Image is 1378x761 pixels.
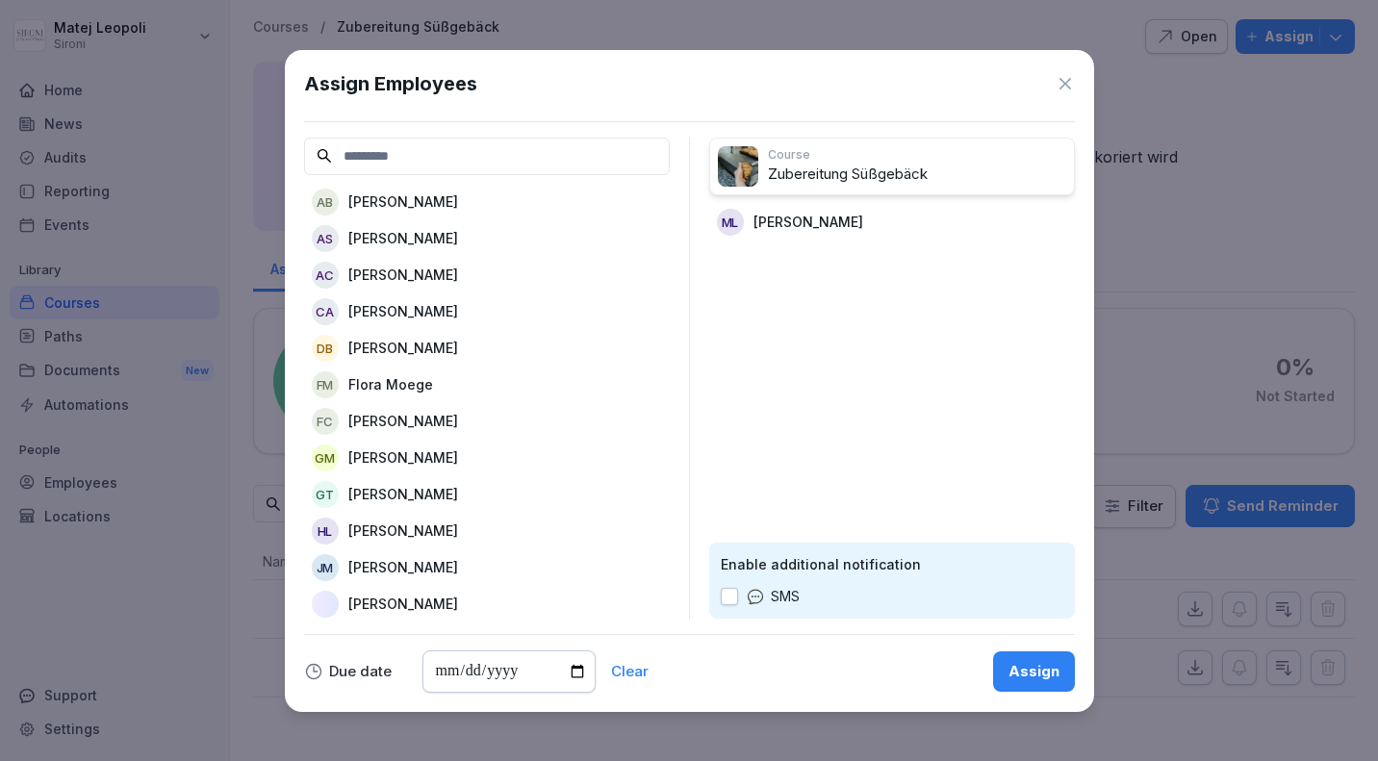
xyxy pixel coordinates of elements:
[753,212,863,232] p: [PERSON_NAME]
[768,164,1066,186] p: Zubereitung Süßgebäck
[312,189,339,216] div: AB
[348,338,458,358] p: [PERSON_NAME]
[312,371,339,398] div: FM
[312,225,339,252] div: AS
[348,411,458,431] p: [PERSON_NAME]
[717,209,744,236] div: ML
[348,374,433,394] p: Flora Moege
[348,447,458,468] p: [PERSON_NAME]
[312,408,339,435] div: FC
[312,481,339,508] div: GT
[304,69,477,98] h1: Assign Employees
[993,651,1075,692] button: Assign
[721,554,1063,574] p: Enable additional notification
[348,228,458,248] p: [PERSON_NAME]
[312,591,339,618] img: ia3zw4ydat6vmnm4pjigb6sd.png
[611,665,649,678] button: Clear
[348,557,458,577] p: [PERSON_NAME]
[348,484,458,504] p: [PERSON_NAME]
[348,265,458,285] p: [PERSON_NAME]
[329,665,392,678] p: Due date
[312,554,339,581] div: JM
[312,518,339,545] div: HL
[348,191,458,212] p: [PERSON_NAME]
[348,520,458,541] p: [PERSON_NAME]
[312,335,339,362] div: DB
[312,444,339,471] div: GM
[348,594,458,614] p: [PERSON_NAME]
[312,262,339,289] div: AC
[1008,661,1059,682] div: Assign
[348,301,458,321] p: [PERSON_NAME]
[771,586,800,607] p: SMS
[768,146,1066,164] p: Course
[312,298,339,325] div: CA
